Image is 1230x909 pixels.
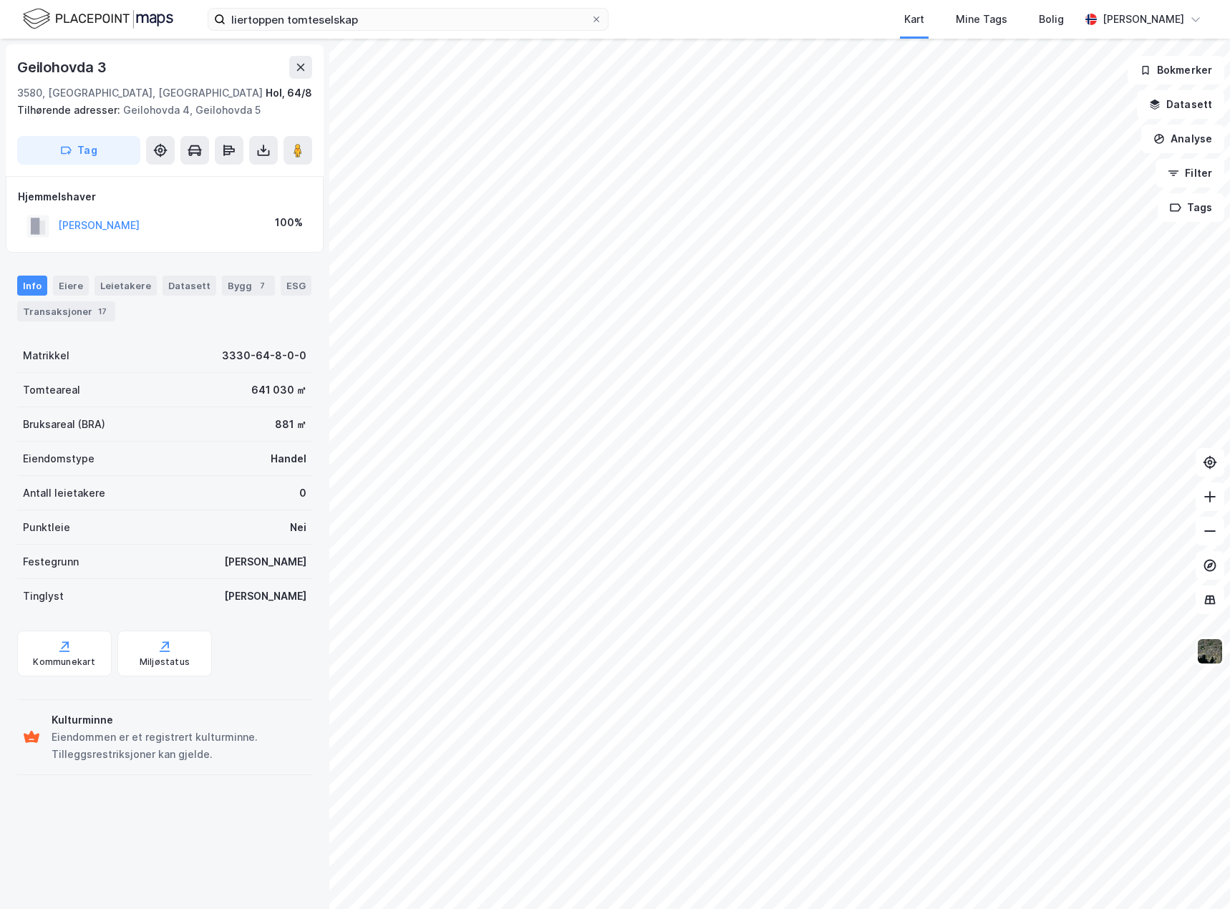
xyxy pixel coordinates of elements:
div: Hol, 64/8 [266,84,312,102]
div: Geilohovda 3 [17,56,110,79]
button: Filter [1156,159,1224,188]
div: Tinglyst [23,588,64,605]
div: Transaksjoner [17,301,115,321]
button: Analyse [1141,125,1224,153]
div: Antall leietakere [23,485,105,502]
div: 100% [275,214,303,231]
div: Datasett [163,276,216,296]
div: Handel [271,450,306,467]
div: Punktleie [23,519,70,536]
button: Datasett [1137,90,1224,119]
div: 3330-64-8-0-0 [222,347,306,364]
div: Eiere [53,276,89,296]
div: Bygg [222,276,275,296]
div: Mine Tags [956,11,1007,28]
div: Tomteareal [23,381,80,399]
div: [PERSON_NAME] [1103,11,1184,28]
div: [PERSON_NAME] [224,553,306,570]
div: Leietakere [95,276,157,296]
div: 641 030 ㎡ [251,381,306,399]
div: 881 ㎡ [275,416,306,433]
iframe: Chat Widget [1158,840,1230,909]
div: 3580, [GEOGRAPHIC_DATA], [GEOGRAPHIC_DATA] [17,84,263,102]
div: ESG [281,276,311,296]
img: 9k= [1196,638,1224,665]
div: Kart [904,11,924,28]
div: Hjemmelshaver [18,188,311,205]
div: Festegrunn [23,553,79,570]
div: Kulturminne [52,711,306,729]
div: [PERSON_NAME] [224,588,306,605]
div: Matrikkel [23,347,69,364]
div: Info [17,276,47,296]
div: Miljøstatus [140,656,190,668]
button: Tags [1158,193,1224,222]
div: Kontrollprogram for chat [1158,840,1230,909]
div: 7 [255,278,269,293]
div: Nei [290,519,306,536]
span: Tilhørende adresser: [17,104,123,116]
button: Bokmerker [1128,56,1224,84]
div: Eiendommen er et registrert kulturminne. Tilleggsrestriksjoner kan gjelde. [52,729,306,763]
div: Bruksareal (BRA) [23,416,105,433]
div: Eiendomstype [23,450,95,467]
div: 17 [95,304,110,319]
input: Søk på adresse, matrikkel, gårdeiere, leietakere eller personer [226,9,591,30]
div: Kommunekart [33,656,95,668]
div: Bolig [1039,11,1064,28]
div: 0 [299,485,306,502]
div: Geilohovda 4, Geilohovda 5 [17,102,301,119]
img: logo.f888ab2527a4732fd821a326f86c7f29.svg [23,6,173,31]
button: Tag [17,136,140,165]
